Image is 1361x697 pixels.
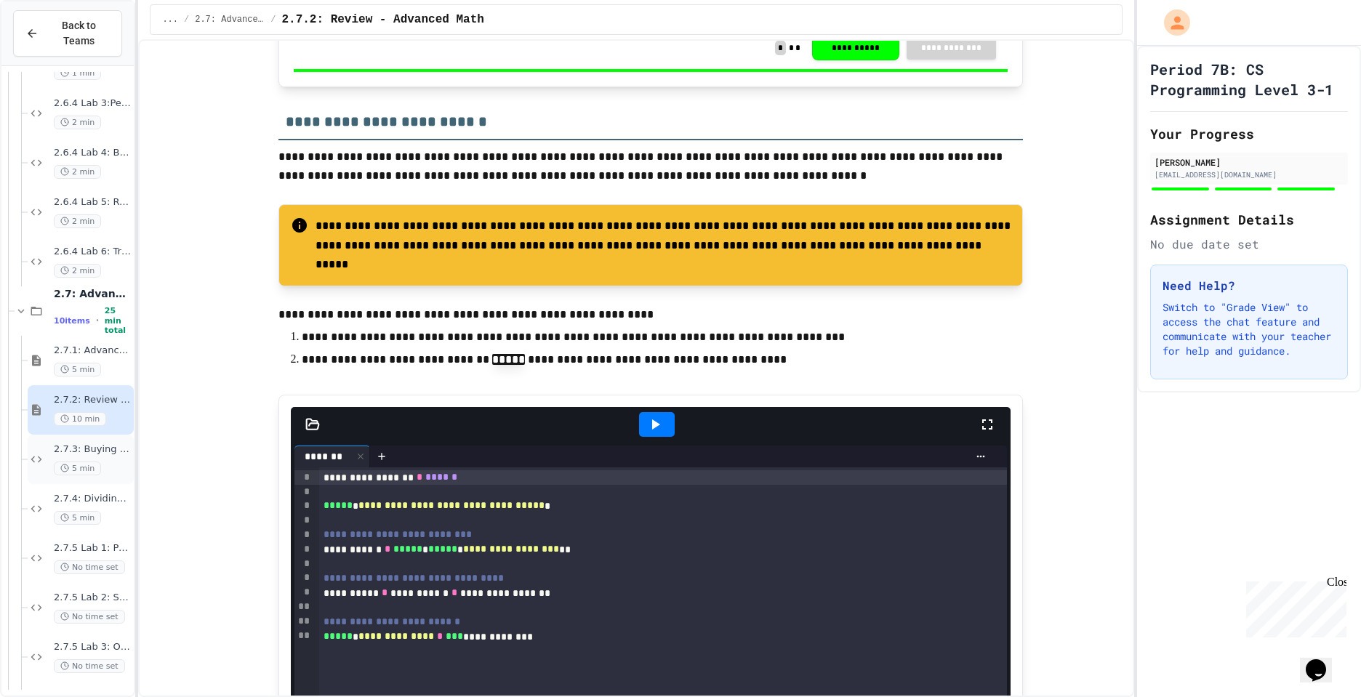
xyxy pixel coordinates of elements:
span: 2.7: Advanced Math [195,14,265,25]
span: 5 min [54,462,101,475]
div: Chat with us now!Close [6,6,100,92]
div: [EMAIL_ADDRESS][DOMAIN_NAME] [1155,169,1344,180]
span: 2 min [54,116,101,129]
span: 2.7: Advanced Math [54,287,131,300]
span: 25 min total [105,306,132,335]
span: 2.6.4 Lab 3:Personal Info Collector [54,97,131,110]
span: / [184,14,189,25]
span: • [96,315,99,326]
span: 5 min [54,363,101,376]
h2: Your Progress [1150,124,1348,144]
span: 2 min [54,264,101,278]
div: My Account [1149,6,1194,39]
h3: Need Help? [1163,277,1336,294]
iframe: chat widget [1300,639,1346,682]
span: 2.7.2: Review - Advanced Math [54,394,131,406]
h2: Assignment Details [1150,209,1348,230]
span: 2.7.2: Review - Advanced Math [281,11,483,28]
button: Back to Teams [13,10,122,57]
span: 5 min [54,511,101,525]
span: 2.7.5 Lab 1: Power Calculator [54,542,131,555]
iframe: chat widget [1240,576,1346,637]
span: 2.7.1: Advanced Math [54,345,131,357]
span: 2.6.4 Lab 4: Birthday Calculator [54,147,131,159]
span: 2.7.3: Buying Basketballs [54,443,131,456]
span: 2.7.4: Dividing a Number [54,493,131,505]
span: 2.7.5 Lab 3: Order of Operations Debugger [54,641,131,653]
span: No time set [54,560,125,574]
p: Switch to "Grade View" to access the chat feature and communicate with your teacher for help and ... [1163,300,1336,358]
div: No due date set [1150,235,1348,253]
span: 2.7.5 Lab 2: Square Root Solver [54,592,131,604]
span: 2 min [54,165,101,179]
div: [PERSON_NAME] [1155,156,1344,169]
span: 2.6.4 Lab 5: Recipe Calculator Repair [54,196,131,209]
span: No time set [54,659,125,673]
span: ... [162,14,178,25]
span: 2 min [54,214,101,228]
span: / [270,14,276,25]
span: No time set [54,610,125,624]
span: 10 items [54,316,90,326]
span: Back to Teams [47,18,110,49]
span: 10 min [54,412,106,426]
h1: Period 7B: CS Programming Level 3-1 [1150,59,1348,100]
span: 2.6.4 Lab 6: Travel Expense Calculator [54,246,131,258]
span: 1 min [54,66,101,80]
